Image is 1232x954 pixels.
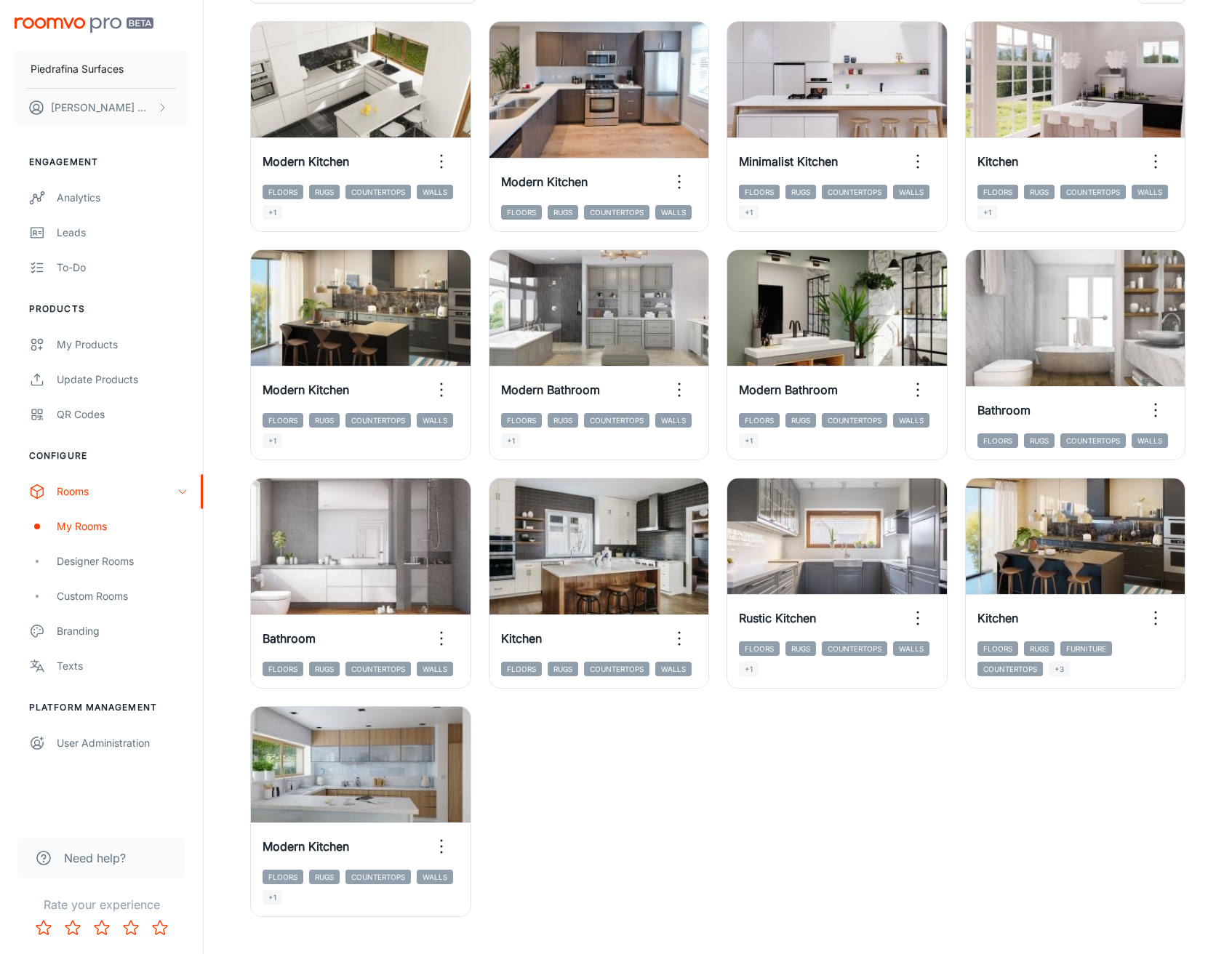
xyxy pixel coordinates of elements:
p: [PERSON_NAME] Montero [51,100,153,116]
span: +1 [263,205,282,220]
span: Floors [739,413,780,428]
span: Countertops [345,662,411,676]
div: User Administration [57,735,188,751]
div: Update Products [57,372,188,388]
span: Walls [893,185,929,199]
h6: Modern Bathroom [739,381,838,398]
button: Rate 4 star [116,913,145,942]
span: Floors [977,185,1018,199]
span: Rugs [1024,641,1055,656]
span: Countertops [822,185,887,199]
h6: Modern Kitchen [501,173,588,191]
button: Rate 1 star [29,913,58,942]
div: Texts [57,658,188,674]
span: Rugs [785,413,816,428]
span: Rugs [309,870,340,884]
span: Rugs [548,205,578,220]
div: Custom Rooms [57,588,188,604]
span: Need help? [64,849,126,867]
h6: Modern Kitchen [263,838,349,855]
span: Rugs [1024,185,1055,199]
div: QR Codes [57,406,188,422]
span: Rugs [548,413,578,428]
h6: Kitchen [977,609,1018,627]
span: Furniture [1060,641,1112,656]
span: Walls [655,413,692,428]
span: Floors [263,185,303,199]
div: Leads [57,225,188,241]
h6: Minimalist Kitchen [739,153,838,170]
img: Roomvo PRO Beta [15,17,153,33]
div: Branding [57,623,188,639]
span: +1 [977,205,997,220]
span: Floors [739,641,780,656]
span: +1 [501,433,521,448]
span: Countertops [584,662,649,676]
div: Rooms [57,484,177,500]
h6: Rustic Kitchen [739,609,816,627]
span: Floors [501,662,542,676]
span: +1 [739,433,759,448]
button: Rate 5 star [145,913,175,942]
span: Walls [417,413,453,428]
span: +1 [739,662,759,676]
div: Analytics [57,190,188,206]
span: Countertops [822,413,887,428]
span: Countertops [977,662,1043,676]
span: Walls [417,662,453,676]
h6: Modern Kitchen [263,153,349,170]
span: Walls [893,641,929,656]
span: Walls [1132,185,1168,199]
span: Countertops [345,185,411,199]
span: Rugs [785,185,816,199]
span: Rugs [548,662,578,676]
span: Walls [1132,433,1168,448]
span: Floors [263,413,303,428]
span: Rugs [309,185,340,199]
span: Floors [501,205,542,220]
span: Rugs [309,662,340,676]
span: Rugs [309,413,340,428]
span: Floors [977,433,1018,448]
span: Countertops [345,870,411,884]
span: Countertops [584,413,649,428]
span: Countertops [584,205,649,220]
span: Rugs [1024,433,1055,448]
span: Countertops [1060,185,1126,199]
h6: Kitchen [501,630,542,647]
h6: Kitchen [977,153,1018,170]
h6: Bathroom [263,630,316,647]
div: To-do [57,260,188,276]
button: Piedrafina Surfaces [15,50,188,88]
span: +3 [1049,662,1070,676]
span: Countertops [345,413,411,428]
span: Walls [417,870,453,884]
button: [PERSON_NAME] Montero [15,89,188,127]
span: Countertops [822,641,887,656]
h6: Bathroom [977,401,1031,419]
span: Walls [417,185,453,199]
span: Walls [893,413,929,428]
span: Walls [655,205,692,220]
span: Floors [263,870,303,884]
span: +1 [263,890,282,905]
div: My Products [57,337,188,353]
div: My Rooms [57,518,188,534]
p: Piedrafina Surfaces [31,61,124,77]
button: Rate 2 star [58,913,87,942]
span: Walls [655,662,692,676]
span: Rugs [785,641,816,656]
p: Rate your experience [12,896,191,913]
span: +1 [739,205,759,220]
span: Floors [263,662,303,676]
h6: Modern Bathroom [501,381,600,398]
button: Rate 3 star [87,913,116,942]
h6: Modern Kitchen [263,381,349,398]
span: Countertops [1060,433,1126,448]
span: Floors [739,185,780,199]
span: Floors [977,641,1018,656]
span: Floors [501,413,542,428]
span: +1 [263,433,282,448]
div: Designer Rooms [57,553,188,569]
